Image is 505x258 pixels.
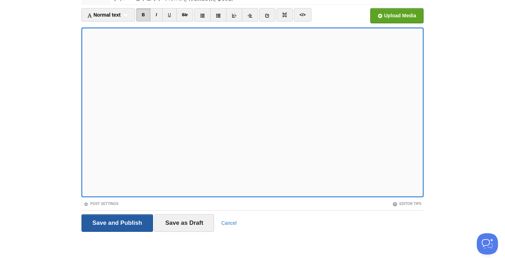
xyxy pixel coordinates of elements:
a: I [150,8,163,22]
img: pagebreak-icon.png [282,12,287,17]
a: </> [294,8,311,22]
del: Str [182,12,188,17]
a: Editor Tips [393,202,421,206]
a: Str [176,8,194,22]
input: Save as Draft [154,214,214,232]
iframe: Help Scout Beacon - Open [477,233,498,254]
a: U [162,8,177,22]
span: Normal text [87,12,121,18]
a: B [136,8,151,22]
input: Save and Publish [81,214,153,232]
a: Cancel [221,220,237,226]
a: Post Settings [84,202,118,206]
